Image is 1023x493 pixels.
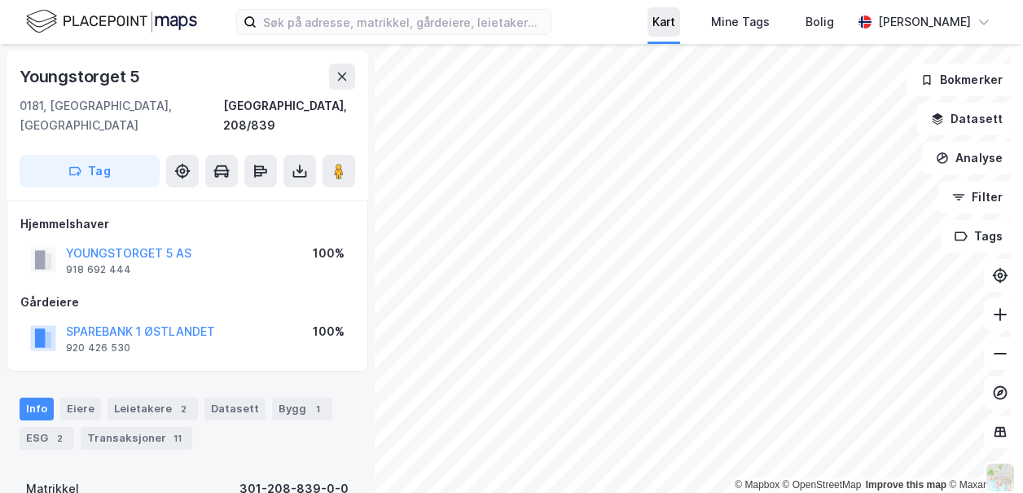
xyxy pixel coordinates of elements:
[907,64,1016,96] button: Bokmerker
[204,398,266,420] div: Datasett
[20,214,354,234] div: Hjemmelshaver
[169,430,186,447] div: 11
[66,263,131,276] div: 918 692 444
[20,293,354,312] div: Gårdeiere
[310,401,326,417] div: 1
[922,142,1016,174] button: Analyse
[313,322,345,341] div: 100%
[223,96,355,135] div: [GEOGRAPHIC_DATA], 208/839
[26,7,197,36] img: logo.f888ab2527a4732fd821a326f86c7f29.svg
[175,401,191,417] div: 2
[806,12,834,32] div: Bolig
[878,12,971,32] div: [PERSON_NAME]
[652,12,675,32] div: Kart
[941,220,1016,253] button: Tags
[81,427,192,450] div: Transaksjoner
[20,427,74,450] div: ESG
[108,398,198,420] div: Leietakere
[20,155,160,187] button: Tag
[51,430,68,447] div: 2
[60,398,101,420] div: Eiere
[917,103,1016,135] button: Datasett
[20,64,143,90] div: Youngstorget 5
[735,479,779,491] a: Mapbox
[866,479,946,491] a: Improve this map
[20,96,223,135] div: 0181, [GEOGRAPHIC_DATA], [GEOGRAPHIC_DATA]
[942,415,1023,493] div: Kontrollprogram for chat
[711,12,770,32] div: Mine Tags
[783,479,862,491] a: OpenStreetMap
[257,10,551,34] input: Søk på adresse, matrikkel, gårdeiere, leietakere eller personer
[66,341,130,354] div: 920 426 530
[938,181,1016,213] button: Filter
[942,415,1023,493] iframe: Chat Widget
[272,398,332,420] div: Bygg
[20,398,54,420] div: Info
[313,244,345,263] div: 100%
